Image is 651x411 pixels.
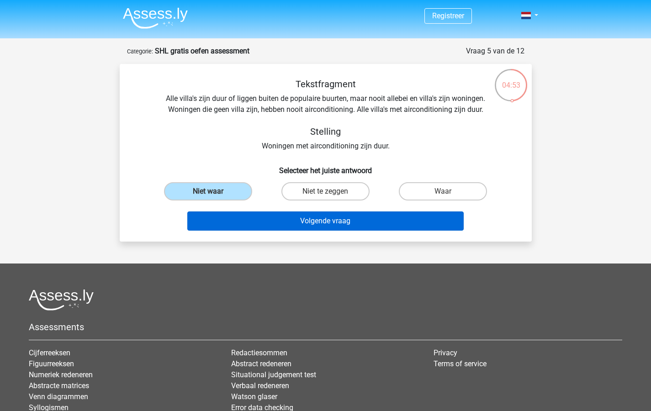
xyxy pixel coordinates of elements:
h5: Tekstfragment [164,79,488,90]
div: 04:53 [494,68,528,91]
a: Abstracte matrices [29,381,89,390]
label: Niet waar [164,182,252,200]
h6: Selecteer het juiste antwoord [134,159,517,175]
img: Assessly logo [29,289,94,311]
a: Redactiesommen [231,348,287,357]
a: Cijferreeksen [29,348,70,357]
a: Registreer [432,11,464,20]
strong: SHL gratis oefen assessment [155,47,249,55]
div: Alle villa's zijn duur of liggen buiten de populaire buurten, maar nooit allebei en villa's zijn ... [134,79,517,152]
h5: Stelling [164,126,488,137]
a: Watson glaser [231,392,277,401]
img: Assessly [123,7,188,29]
a: Figuurreeksen [29,359,74,368]
a: Situational judgement test [231,370,316,379]
div: Vraag 5 van de 12 [466,46,524,57]
a: Verbaal redeneren [231,381,289,390]
a: Abstract redeneren [231,359,291,368]
a: Privacy [434,348,457,357]
a: Venn diagrammen [29,392,88,401]
h5: Assessments [29,321,622,332]
a: Numeriek redeneren [29,370,93,379]
label: Waar [399,182,487,200]
small: Categorie: [127,48,153,55]
a: Terms of service [434,359,487,368]
button: Volgende vraag [187,211,464,231]
label: Niet te zeggen [281,182,370,200]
